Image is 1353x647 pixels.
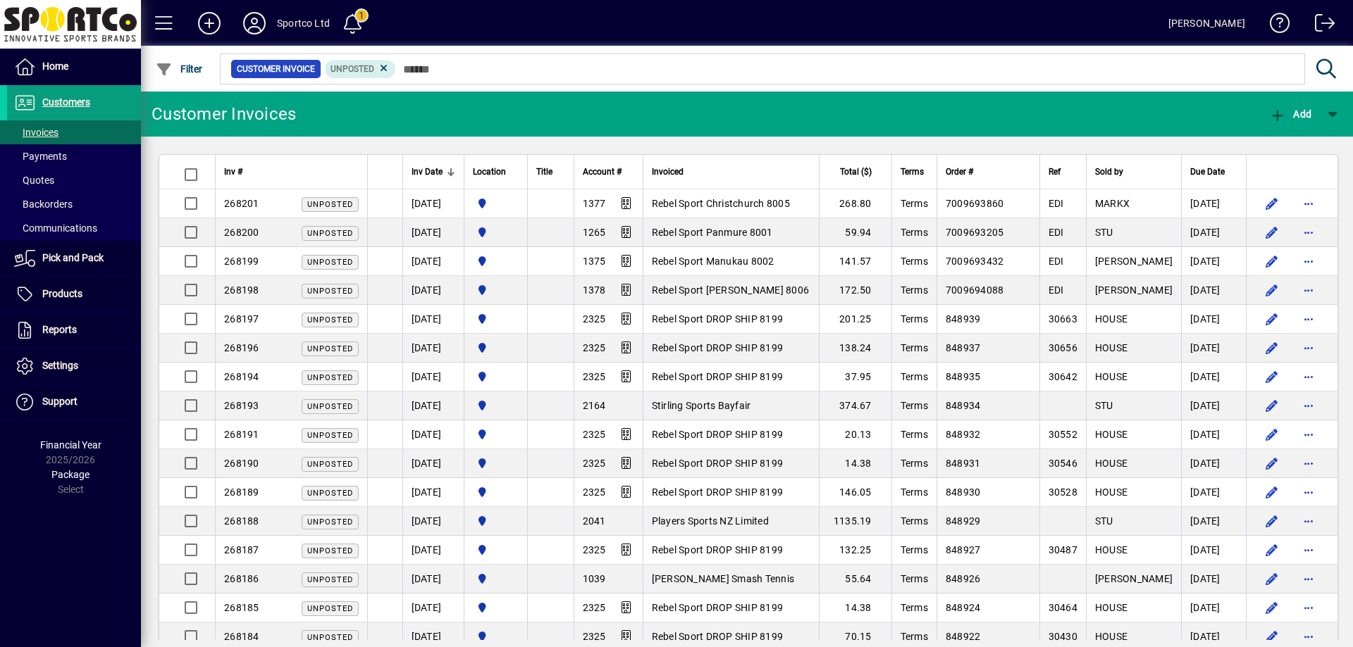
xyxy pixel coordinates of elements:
span: 2325 [583,371,606,382]
td: [DATE] [1181,363,1246,391]
td: [DATE] [1181,478,1246,507]
button: More options [1297,596,1320,619]
button: More options [1297,452,1320,475]
div: Title [536,164,565,180]
div: Account # [583,164,634,180]
td: [DATE] [402,189,464,218]
button: Edit [1261,423,1283,446]
button: Filter [152,56,206,82]
td: 55.64 [819,565,891,593]
a: Pick and Pack [7,241,141,276]
span: HOUSE [1095,313,1127,325]
span: 268199 [224,256,259,267]
span: Sportco Ltd Warehouse [473,427,519,442]
span: Sportco Ltd Warehouse [473,456,519,471]
td: [DATE] [1181,420,1246,449]
td: 59.94 [819,218,891,247]
span: Rebel Sport DROP SHIP 8199 [652,458,784,469]
button: More options [1297,308,1320,330]
button: More options [1297,279,1320,301]
span: 2325 [583,458,606,469]
div: Total ($) [828,164,884,180]
span: Terms [901,573,928,584]
span: Unposted [307,633,353,642]
button: Edit [1261,250,1283,272]
span: Terms [901,227,928,238]
span: 7009694088 [946,284,1004,296]
span: 268200 [224,227,259,238]
div: Ref [1049,164,1077,180]
span: Rebel Sport DROP SHIP 8199 [652,342,784,353]
td: [DATE] [402,565,464,593]
span: 268193 [224,400,259,411]
span: Unposted [307,258,353,267]
button: Edit [1261,510,1283,532]
span: 848932 [946,429,981,440]
span: Unposted [307,229,353,238]
span: STU [1095,400,1113,411]
button: Edit [1261,337,1283,359]
a: Settings [7,348,141,384]
span: Unposted [330,64,374,74]
span: Terms [901,342,928,353]
span: HOUSE [1095,371,1127,382]
span: 7009693860 [946,198,1004,209]
span: 2325 [583,602,606,613]
span: 268191 [224,429,259,440]
span: 1377 [583,198,606,209]
td: [DATE] [1181,334,1246,363]
span: [PERSON_NAME] Smash Tennis [652,573,795,584]
span: STU [1095,227,1113,238]
span: Customers [42,96,90,108]
div: Invoiced [652,164,810,180]
span: Terms [901,198,928,209]
button: More options [1297,539,1320,561]
td: 1135.19 [819,507,891,536]
span: 7009693205 [946,227,1004,238]
span: 848937 [946,342,981,353]
span: 268190 [224,458,259,469]
span: [PERSON_NAME] [1095,284,1173,296]
td: [DATE] [402,478,464,507]
span: Unposted [307,402,353,411]
button: Edit [1261,452,1283,475]
a: Payments [7,144,141,168]
td: 374.67 [819,391,891,420]
span: Terms [901,284,928,296]
span: EDI [1049,256,1064,267]
span: 848935 [946,371,981,382]
span: Sportco Ltd Warehouse [473,571,519,586]
span: HOUSE [1095,458,1127,469]
span: Terms [901,164,924,180]
span: HOUSE [1095,544,1127,555]
span: Terms [901,458,928,469]
button: More options [1297,192,1320,215]
span: Add [1269,108,1311,120]
span: Unposted [307,200,353,209]
td: [DATE] [402,593,464,622]
button: Edit [1261,365,1283,388]
span: 2325 [583,631,606,642]
a: Backorders [7,192,141,216]
span: [PERSON_NAME] [1095,573,1173,584]
button: More options [1297,337,1320,359]
span: Sportco Ltd Warehouse [473,253,519,269]
span: Terms [901,400,928,411]
span: 848929 [946,515,981,527]
td: 201.25 [819,305,891,334]
td: [DATE] [1181,507,1246,536]
span: Terms [901,256,928,267]
div: Due Date [1190,164,1237,180]
td: [DATE] [1181,247,1246,276]
td: [DATE] [402,334,464,363]
span: Terms [901,313,928,325]
span: 268197 [224,313,259,325]
span: 30546 [1049,458,1077,469]
a: Reports [7,313,141,348]
span: 30430 [1049,631,1077,642]
span: Rebel Sport Christchurch 8005 [652,198,790,209]
span: Invoiced [652,164,684,180]
td: 172.50 [819,276,891,305]
button: Add [187,11,232,36]
td: [DATE] [1181,276,1246,305]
